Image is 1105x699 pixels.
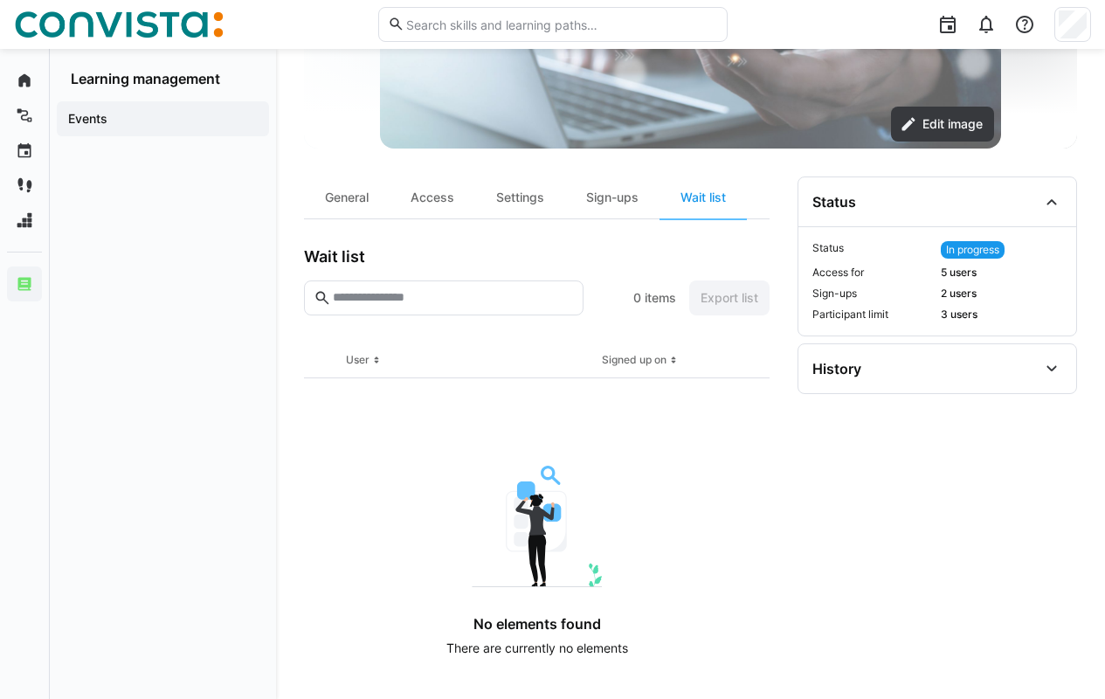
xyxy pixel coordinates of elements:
[446,640,628,657] p: There are currently no elements
[390,176,475,218] div: Access
[920,115,985,133] span: Edit image
[941,287,1062,301] span: 2 users
[304,247,365,266] h3: Wait list
[689,280,770,315] button: Export list
[812,241,934,259] span: Status
[941,266,1062,280] span: 5 users
[812,308,934,322] span: Participant limit
[812,193,856,211] div: Status
[941,308,1062,322] span: 3 users
[891,107,994,142] button: Edit image
[602,353,666,367] div: Signed up on
[633,289,641,307] span: 0
[645,289,676,307] span: items
[812,360,861,377] div: History
[660,176,747,218] div: Wait list
[304,176,390,218] div: General
[475,176,565,218] div: Settings
[946,243,999,257] span: In progress
[404,17,717,32] input: Search skills and learning paths…
[812,287,934,301] span: Sign-ups
[473,615,601,633] h4: No elements found
[346,353,369,367] div: User
[565,176,660,218] div: Sign-ups
[698,289,761,307] span: Export list
[812,266,934,280] span: Access for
